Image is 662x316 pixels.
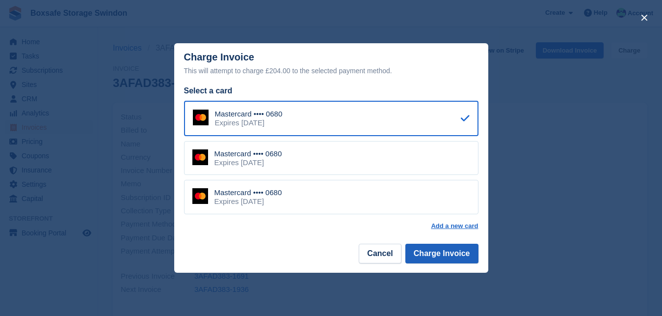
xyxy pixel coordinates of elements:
img: Mastercard Logo [192,149,208,165]
div: Mastercard •••• 0680 [214,149,282,158]
div: This will attempt to charge £204.00 to the selected payment method. [184,65,478,77]
button: close [636,10,652,26]
button: Cancel [359,244,401,263]
div: Mastercard •••• 0680 [215,110,283,118]
div: Expires [DATE] [215,118,283,127]
div: Mastercard •••• 0680 [214,188,282,197]
img: Mastercard Logo [192,188,208,204]
a: Add a new card [431,222,478,230]
button: Charge Invoice [405,244,478,263]
div: Select a card [184,85,478,97]
img: Mastercard Logo [193,110,209,125]
div: Charge Invoice [184,52,478,77]
div: Expires [DATE] [214,158,282,167]
div: Expires [DATE] [214,197,282,206]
